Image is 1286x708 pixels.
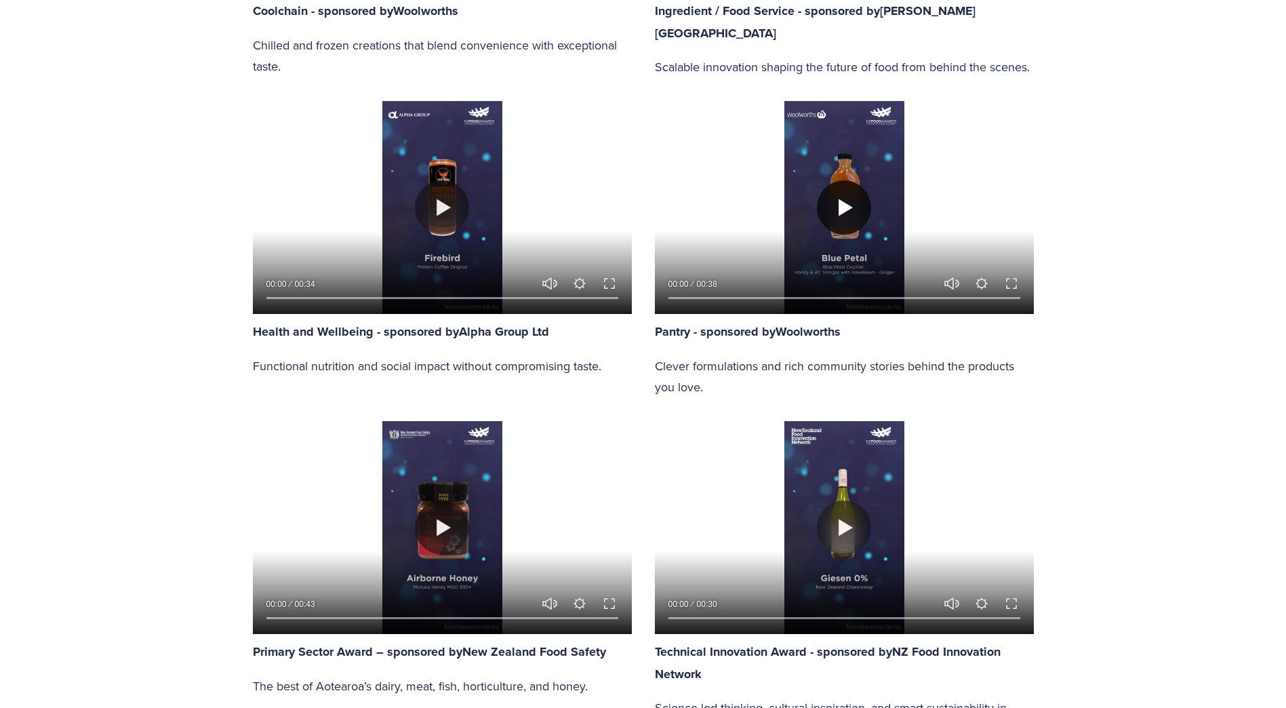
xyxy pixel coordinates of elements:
[668,277,692,291] div: Current time
[266,294,618,303] input: Seek
[253,643,462,661] strong: Primary Sector Award – sponsored by
[655,56,1034,78] p: Scalable innovation shaping the future of food from behind the scenes.
[415,180,469,235] button: Play
[817,500,871,555] button: Play
[253,675,632,697] p: The best of Aotearoa’s dairy, meat, fish, horticulture, and honey.
[253,355,632,377] p: Functional nutrition and social impact without compromising taste.
[266,277,290,291] div: Current time
[776,323,841,340] a: Woolworths
[655,643,892,661] strong: Technical Innovation Award - sponsored by
[655,323,776,340] strong: Pantry - sponsored by
[655,2,880,20] strong: Ingredient / Food Service - sponsored by
[655,355,1034,398] p: Clever formulations and rich community stories behind the products you love.
[668,597,692,611] div: Current time
[393,2,458,19] a: Woolworths
[253,323,459,340] strong: Health and Wellbeing - sponsored by
[655,643,1004,683] strong: NZ Food Innovation Network
[266,614,618,623] input: Seek
[459,323,549,340] a: Alpha Group Ltd
[462,643,606,661] strong: New Zealand Food Safety
[290,277,319,291] div: Duration
[655,2,976,42] strong: [PERSON_NAME][GEOGRAPHIC_DATA]
[266,597,290,611] div: Current time
[692,597,721,611] div: Duration
[692,277,721,291] div: Duration
[668,294,1020,303] input: Seek
[253,35,632,77] p: Chilled and frozen creations that blend convenience with exceptional taste.
[253,2,393,20] strong: Coolchain - sponsored by
[655,643,1004,682] a: NZ Food Innovation Network
[655,2,976,41] a: [PERSON_NAME][GEOGRAPHIC_DATA]
[462,643,606,660] a: New Zealand Food Safety
[290,597,319,611] div: Duration
[393,2,458,20] strong: Woolworths
[668,614,1020,623] input: Seek
[817,180,871,235] button: Play
[415,500,469,555] button: Play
